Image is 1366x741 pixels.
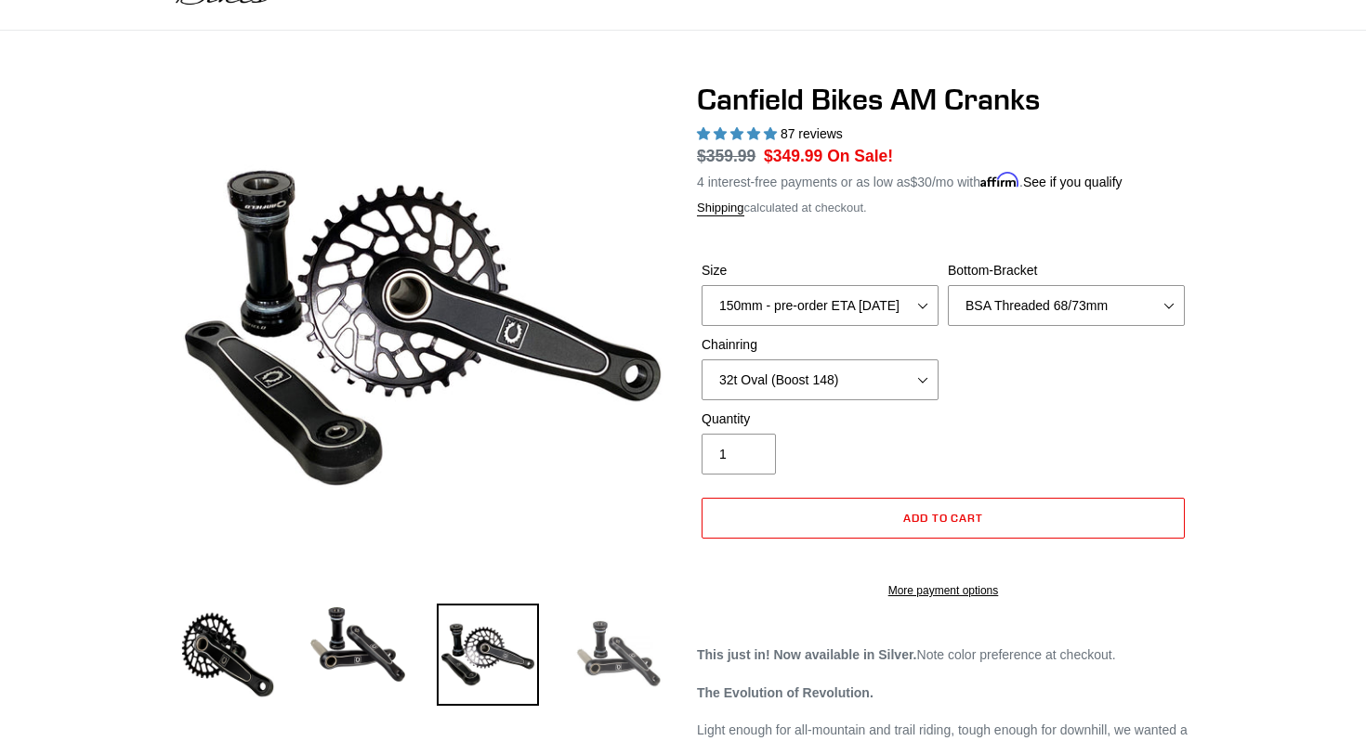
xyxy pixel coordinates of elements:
img: Load image into Gallery viewer, Canfield Cranks [307,604,409,685]
a: More payment options [702,582,1185,599]
strong: The Evolution of Revolution. [697,685,873,700]
label: Bottom-Bracket [948,261,1185,280]
span: Affirm [980,172,1019,188]
span: On Sale! [827,144,893,168]
p: Note color preference at checkout. [697,645,1189,665]
h1: Canfield Bikes AM Cranks [697,82,1189,117]
a: Shipping [697,201,744,216]
a: See if you qualify - Learn more about Affirm Financing (opens in modal) [1023,175,1123,189]
s: $359.99 [697,147,755,165]
label: Quantity [702,409,939,429]
label: Size [702,261,939,280]
span: $349.99 [764,147,822,165]
label: Chainring [702,335,939,355]
span: 87 reviews [781,126,843,141]
button: Add to cart [702,498,1185,539]
span: $30 [911,175,932,189]
p: 4 interest-free payments or as low as /mo with . [697,168,1123,192]
strong: This just in! Now available in Silver. [697,647,917,662]
span: 4.97 stars [697,126,781,141]
img: Load image into Gallery viewer, Canfield Bikes AM Cranks [437,604,539,706]
img: Load image into Gallery viewer, Canfield Bikes AM Cranks [177,604,279,706]
div: calculated at checkout. [697,199,1189,217]
span: Add to cart [903,511,984,525]
img: Load image into Gallery viewer, CANFIELD-AM_DH-CRANKS [567,604,669,706]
